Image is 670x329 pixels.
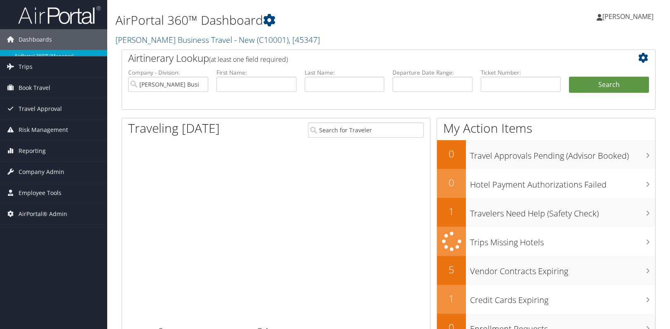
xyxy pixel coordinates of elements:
span: (at least one field required) [209,55,288,64]
a: [PERSON_NAME] Business Travel - New [115,34,320,45]
h2: 0 [437,147,466,161]
h1: AirPortal 360™ Dashboard [115,12,480,29]
img: airportal-logo.png [18,5,101,25]
span: AirPortal® Admin [19,204,67,224]
input: Search for Traveler [308,122,424,138]
span: Trips [19,56,33,77]
a: 0Travel Approvals Pending (Advisor Booked) [437,140,655,169]
label: Last Name: [305,68,385,77]
button: Search [569,77,649,93]
h3: Travelers Need Help (Safety Check) [470,204,655,219]
h3: Hotel Payment Authorizations Failed [470,175,655,190]
h1: My Action Items [437,120,655,137]
span: Book Travel [19,78,50,98]
h3: Trips Missing Hotels [470,233,655,248]
span: Employee Tools [19,183,61,203]
label: Departure Date Range: [393,68,473,77]
a: [PERSON_NAME] [597,4,662,29]
h2: 5 [437,263,466,277]
label: Company - Division: [128,68,208,77]
a: 1Credit Cards Expiring [437,285,655,314]
span: Reporting [19,141,46,161]
a: 5Vendor Contracts Expiring [437,256,655,285]
h2: Airtinerary Lookup [128,51,604,65]
span: , [ 45347 ] [289,34,320,45]
h3: Travel Approvals Pending (Advisor Booked) [470,146,655,162]
span: [PERSON_NAME] [602,12,654,21]
h2: 1 [437,204,466,219]
label: First Name: [216,68,296,77]
a: Trips Missing Hotels [437,227,655,256]
span: Travel Approval [19,99,62,119]
a: 0Hotel Payment Authorizations Failed [437,169,655,198]
h3: Vendor Contracts Expiring [470,261,655,277]
span: ( C10001 ) [257,34,289,45]
span: Company Admin [19,162,64,182]
span: Dashboards [19,29,52,50]
label: Ticket Number: [481,68,561,77]
a: 1Travelers Need Help (Safety Check) [437,198,655,227]
h2: 0 [437,176,466,190]
h1: Traveling [DATE] [128,120,220,137]
h3: Credit Cards Expiring [470,290,655,306]
span: Risk Management [19,120,68,140]
h2: 1 [437,291,466,305]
